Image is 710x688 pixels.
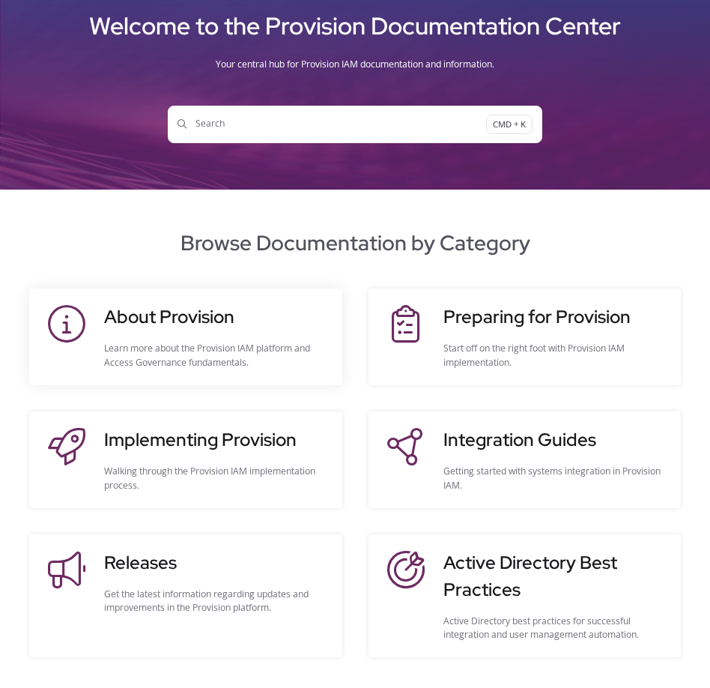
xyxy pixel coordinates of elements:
[383,549,666,643] a: Active Directory Best PracticesActive Directory best practices for successful integration and use...
[443,342,666,370] div: Start off on the right foot with Provision IAM implementation.
[383,304,666,370] a: Preparing for ProvisionStart off on the right foot with Provision IAM implementation.
[22,227,688,259] h2: Browse Documentation by Category
[44,426,327,493] a: Implementing ProvisionWalking through the Provision IAM implementation process.
[104,304,327,331] h3: About Provision
[104,426,327,453] h3: Implementing Provision
[44,304,327,370] a: About ProvisionLearn more about the Provision IAM platform and Access Governance fundamentals.
[443,615,666,643] div: Active Directory best practices for successful integration and user management automation.
[443,465,666,493] div: Getting started with systems integration in Provision IAM.
[104,549,327,576] h3: Releases
[486,115,532,133] span: CMD + K
[168,106,542,143] button: SearchCMD + K
[443,549,666,603] h3: Active Directory Best Practices
[104,465,327,493] div: Walking through the Provision IAM implementation process.
[22,46,688,83] div: Your central hub for Provision IAM documentation and information.
[177,117,486,131] span: Search
[443,426,666,453] h3: Integration Guides
[44,549,327,643] a: ReleasesGet the latest information regarding updates and improvements in the Provision platform.
[104,588,327,616] div: Get the latest information regarding updates and improvements in the Provision platform.
[383,426,666,493] a: Integration GuidesGetting started with systems integration in Provision IAM.
[104,342,327,370] div: Learn more about the Provision IAM platform and Access Governance fundamentals.
[443,304,666,331] h3: Preparing for Provision
[22,6,688,46] h1: Welcome to the Provision Documentation Center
